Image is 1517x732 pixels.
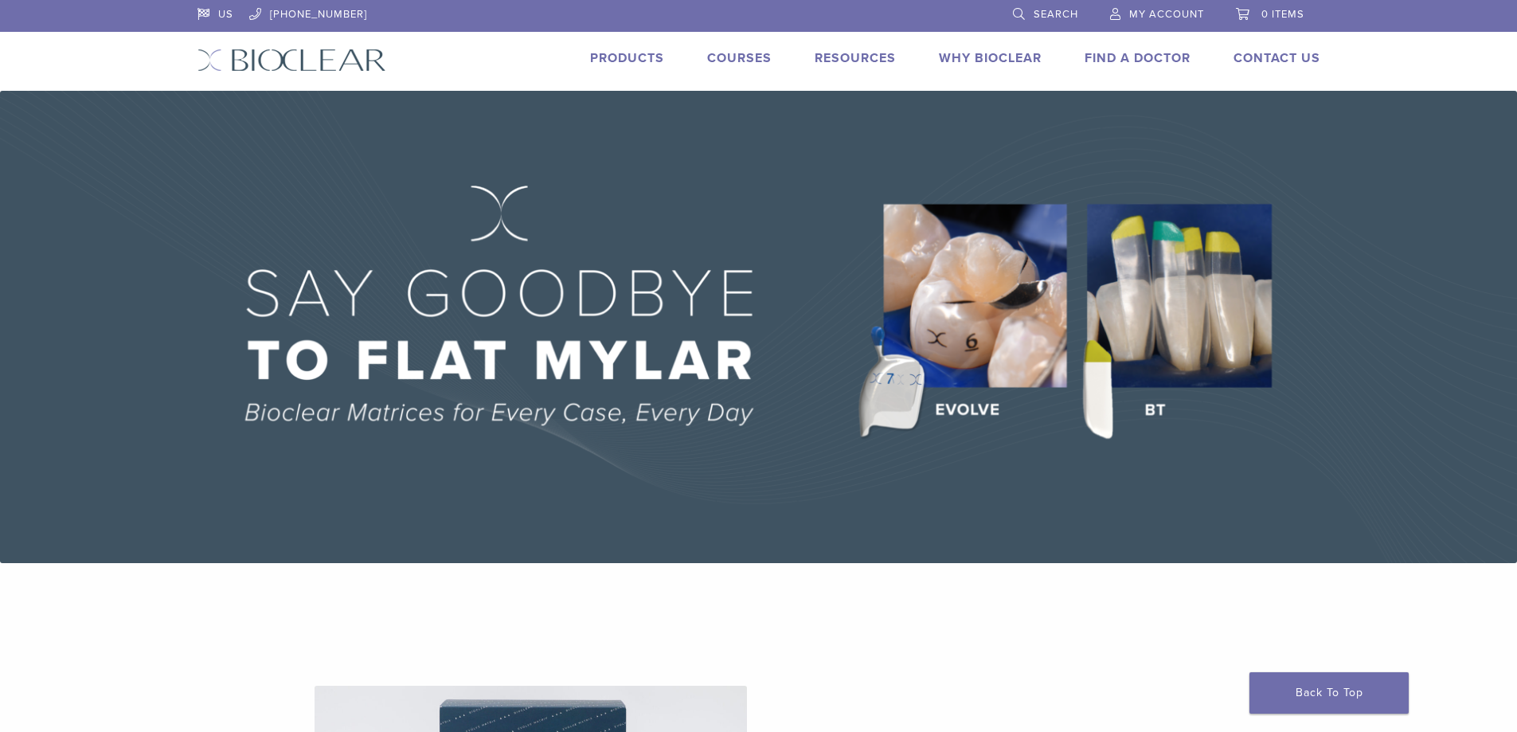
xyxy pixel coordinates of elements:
[197,49,386,72] img: Bioclear
[1234,50,1320,66] a: Contact Us
[1261,8,1304,21] span: 0 items
[939,50,1042,66] a: Why Bioclear
[1034,8,1078,21] span: Search
[1249,672,1409,714] a: Back To Top
[1129,8,1204,21] span: My Account
[1085,50,1191,66] a: Find A Doctor
[590,50,664,66] a: Products
[707,50,772,66] a: Courses
[815,50,896,66] a: Resources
